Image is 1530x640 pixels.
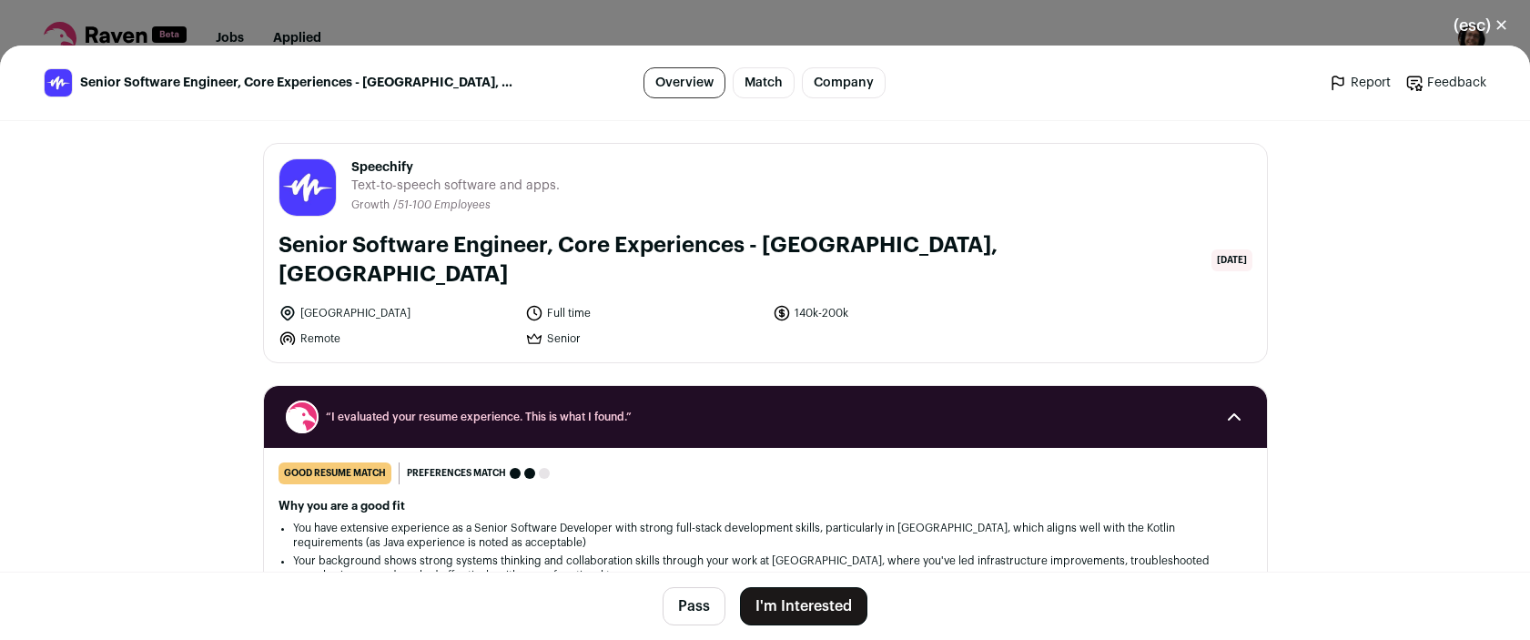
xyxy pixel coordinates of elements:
img: 59b05ed76c69f6ff723abab124283dfa738d80037756823f9fc9e3f42b66bce3.jpg [279,159,336,216]
img: 59b05ed76c69f6ff723abab124283dfa738d80037756823f9fc9e3f42b66bce3.jpg [45,69,72,97]
a: Overview [643,67,725,98]
span: Preferences match [407,464,506,483]
a: Company [802,67,886,98]
li: Remote [279,330,515,348]
button: I'm Interested [740,587,867,625]
span: 51-100 Employees [398,199,491,210]
li: / [393,198,491,212]
button: Close modal [1432,5,1530,46]
span: Speechify [351,158,560,177]
a: Match [733,67,795,98]
li: Your background shows strong systems thinking and collaboration skills through your work at [GEOG... [293,554,1238,583]
span: [DATE] [1211,249,1252,271]
li: 140k-200k [773,304,1009,322]
a: Report [1329,74,1391,92]
a: Feedback [1405,74,1486,92]
span: Senior Software Engineer, Core Experiences - [GEOGRAPHIC_DATA], [GEOGRAPHIC_DATA] [80,74,515,92]
li: [GEOGRAPHIC_DATA] [279,304,515,322]
li: You have extensive experience as a Senior Software Developer with strong full-stack development s... [293,521,1238,550]
span: Text-to-speech software and apps. [351,177,560,195]
li: Senior [525,330,762,348]
li: Growth [351,198,393,212]
span: “I evaluated your resume experience. This is what I found.” [326,410,1205,424]
button: Pass [663,587,725,625]
div: good resume match [279,462,391,484]
h1: Senior Software Engineer, Core Experiences - [GEOGRAPHIC_DATA], [GEOGRAPHIC_DATA] [279,231,1204,290]
h2: Why you are a good fit [279,499,1252,513]
li: Full time [525,304,762,322]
